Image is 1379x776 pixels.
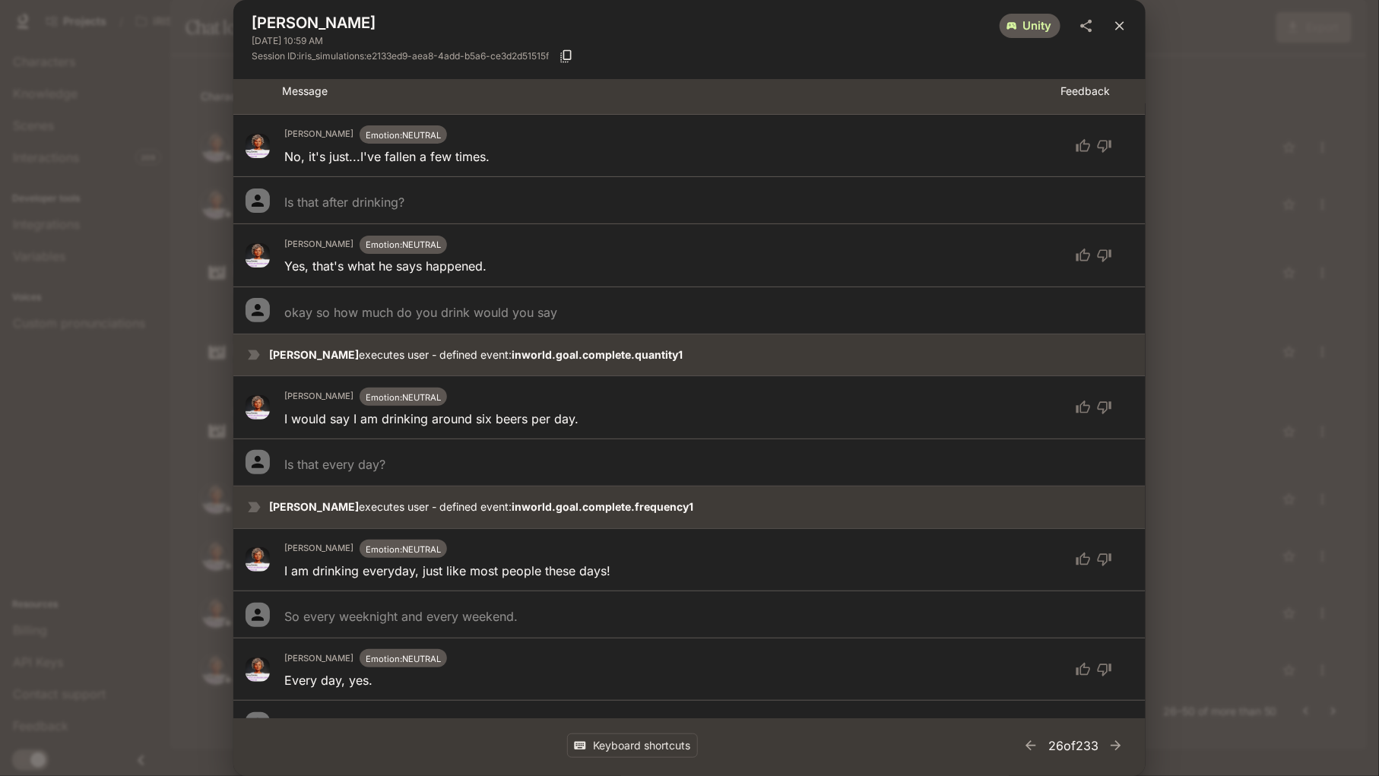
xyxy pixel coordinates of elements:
button: thumb up [1067,656,1094,683]
p: executes user - defined event: [269,499,1133,515]
button: thumb up [1067,242,1094,269]
button: share [1073,12,1100,40]
button: thumb up [1067,394,1094,421]
img: avatar image [246,395,270,420]
p: Do you think six beers a night is normal? [284,717,518,735]
span: [DATE] 10:59 AM [252,33,1000,49]
button: thumb up [1067,132,1094,160]
h6: [PERSON_NAME] [284,652,353,666]
strong: inworld.goal.complete.quantity1 [512,348,683,361]
span: Emotion: NEUTRAL [366,130,441,141]
span: Emotion: NEUTRAL [366,392,441,403]
p: I would say I am drinking around six beers per day. [284,410,579,428]
span: Emotion: NEUTRAL [366,544,441,555]
h6: [PERSON_NAME] [284,128,353,141]
button: thumb up [1067,546,1094,573]
button: thumb down [1094,394,1121,421]
button: close [1106,12,1133,40]
div: avatar image[PERSON_NAME]Emotion:NEUTRALYes, that's what he says happened.thumb upthumb down [233,223,1146,287]
h6: [PERSON_NAME] [284,238,353,252]
button: thumb down [1094,656,1121,683]
div: avatar image[PERSON_NAME]Emotion:NEUTRALNo, it's just...I've fallen a few times.thumb upthumb down [233,114,1146,177]
p: Is that after drinking? [284,193,404,211]
img: avatar image [246,657,270,682]
div: avatar image[PERSON_NAME]Emotion:NEUTRALI would say I am drinking around six beers per day.thumb ... [233,375,1146,439]
p: I am drinking everyday, just like most people these days! [284,562,610,580]
img: avatar image [246,243,270,268]
p: Yes, that's what he says happened. [284,257,487,275]
div: avatar image[PERSON_NAME]Emotion:NEUTRALEvery day, yes.thumb upthumb down [233,638,1146,701]
p: okay so how much do you drink would you say [284,303,557,321]
img: avatar image [246,134,270,158]
p: No, it's just... I've fallen a few times. [284,147,490,166]
span: Session ID: iris_simulations:e2133ed9-aea8-4add-b5a6-ce3d2d51515f [252,49,549,64]
p: Message [282,84,1060,100]
span: unity [1013,18,1060,34]
div: [PERSON_NAME] [252,12,1000,49]
p: 26 of 233 [1048,736,1098,755]
p: So every weeknight and every weekend. [284,607,518,626]
p: Is that every day? [284,455,385,474]
h6: [PERSON_NAME] [284,542,353,556]
strong: [PERSON_NAME] [269,500,359,513]
button: thumb down [1094,132,1121,160]
h6: [PERSON_NAME] [284,390,353,404]
p: executes user - defined event: [269,347,1133,363]
button: thumb down [1094,242,1121,269]
span: Emotion: NEUTRAL [366,654,441,664]
span: Emotion: NEUTRAL [366,239,441,250]
button: Keyboard shortcuts [567,733,698,759]
p: Feedback [1060,84,1133,100]
strong: [PERSON_NAME] [269,348,359,361]
div: avatar image[PERSON_NAME]Emotion:NEUTRALI am drinking everyday, just like most people these days!... [233,528,1146,591]
img: avatar image [246,547,270,572]
p: Every day, yes. [284,671,372,689]
strong: inworld.goal.complete.frequency1 [512,500,693,513]
button: thumb down [1094,546,1121,573]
